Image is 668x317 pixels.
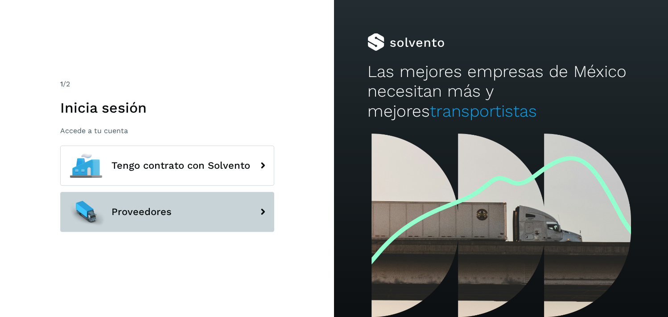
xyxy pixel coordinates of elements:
span: transportistas [430,102,537,121]
span: Proveedores [111,207,172,217]
h2: Las mejores empresas de México necesitan más y mejores [367,62,635,121]
div: /2 [60,79,274,89]
button: Tengo contrato con Solvento [60,146,274,186]
p: Accede a tu cuenta [60,126,274,135]
button: Proveedores [60,192,274,232]
span: 1 [60,80,63,88]
span: Tengo contrato con Solvento [111,160,250,171]
h1: Inicia sesión [60,99,274,116]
